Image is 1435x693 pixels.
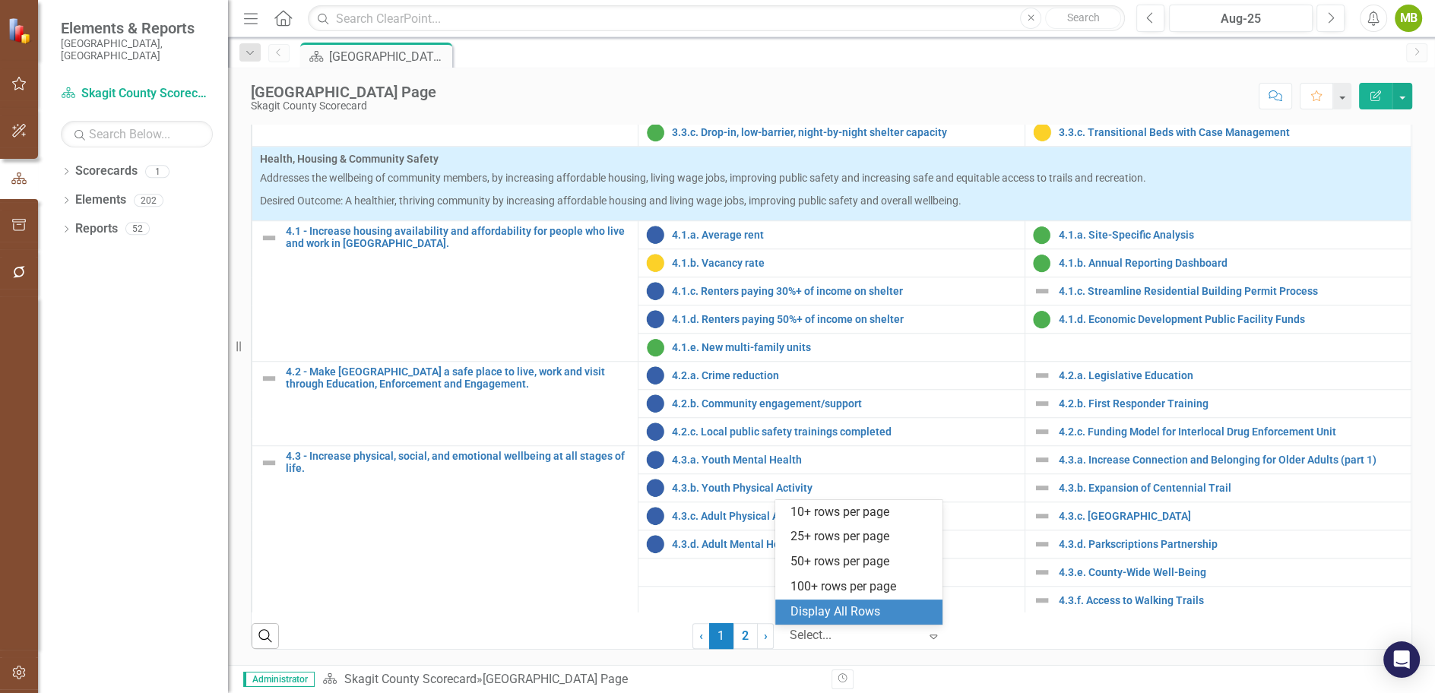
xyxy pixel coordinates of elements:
p: Addresses the wellbeing of community members, by increasing affordable housing, living wage jobs,... [260,170,1403,185]
span: Health, Housing & Community Safety [260,151,1403,166]
a: 4.3.f. Access to Walking Trails [1059,595,1403,606]
a: 3.3.c. Drop-in, low-barrier, night-by-night shelter capacity [672,127,1016,138]
span: 1 [709,623,733,649]
a: 4.1.e. New multi-family units [672,342,1016,353]
img: Not Defined [1033,282,1051,300]
a: 2 [733,623,758,649]
td: Double-Click to Edit Right Click for Context Menu [1025,249,1411,277]
a: 4.1.c. Streamline Residential Building Permit Process [1059,286,1403,297]
td: Double-Click to Edit Right Click for Context Menu [1025,530,1411,559]
img: Not Defined [1033,422,1051,441]
img: No Information [646,282,664,300]
a: Scorecards [75,163,138,180]
span: ‹ [699,628,703,643]
a: Elements [75,191,126,209]
td: Double-Click to Edit Right Click for Context Menu [638,362,1025,390]
td: Double-Click to Edit Right Click for Context Menu [638,530,1025,559]
img: No Information [646,226,664,244]
a: Skagit County Scorecard [344,672,476,686]
div: 25+ rows per page [790,528,933,546]
a: 4.1.b. Vacancy rate [672,258,1016,269]
a: 4.3.c. Adult Physical Activity [672,511,1016,522]
div: Open Intercom Messenger [1383,641,1420,678]
div: 1 [145,165,169,178]
img: Not Defined [1033,591,1051,609]
a: 4.3.d. Adult Mental Health [672,539,1016,550]
span: Elements & Reports [61,19,213,37]
img: No Information [646,535,664,553]
td: Double-Click to Edit Right Click for Context Menu [1025,418,1411,446]
img: Not Defined [260,229,278,247]
a: 4.3.d. Parkscriptions Partnership [1059,539,1403,550]
img: No Information [646,310,664,328]
img: Not Defined [1033,394,1051,413]
td: Double-Click to Edit Right Click for Context Menu [1025,587,1411,615]
img: Not Defined [1033,451,1051,469]
small: [GEOGRAPHIC_DATA], [GEOGRAPHIC_DATA] [61,37,213,62]
div: 52 [125,223,150,236]
td: Double-Click to Edit Right Click for Context Menu [1025,446,1411,474]
img: Caution [1033,123,1051,141]
div: 100+ rows per page [790,578,933,596]
span: Search [1067,11,1100,24]
td: Double-Click to Edit Right Click for Context Menu [1025,221,1411,249]
a: Reports [75,220,118,238]
a: 4.3.e. County-Wide Well-Being [1059,567,1403,578]
input: Search ClearPoint... [308,5,1125,32]
td: Double-Click to Edit [252,147,1411,221]
td: Double-Click to Edit Right Click for Context Menu [1025,119,1411,147]
span: › [764,628,768,643]
img: On Target [1033,226,1051,244]
img: Not Defined [1033,535,1051,553]
td: Double-Click to Edit Right Click for Context Menu [638,334,1025,362]
img: Not Defined [260,454,278,472]
td: Double-Click to Edit Right Click for Context Menu [1025,390,1411,418]
a: 4.1.b. Annual Reporting Dashboard [1059,258,1403,269]
div: Aug-25 [1174,10,1307,28]
td: Double-Click to Edit Right Click for Context Menu [638,474,1025,502]
a: 4.3.c. [GEOGRAPHIC_DATA] [1059,511,1403,522]
td: Double-Click to Edit Right Click for Context Menu [638,418,1025,446]
div: [GEOGRAPHIC_DATA] Page [482,672,627,686]
a: 3.3.c. Transitional Beds with Case Management [1059,127,1403,138]
img: On Target [1033,254,1051,272]
p: Desired Outcome: A healthier, thriving community by increasing affordable housing and living wage... [260,193,1403,208]
img: On Target [646,338,664,356]
a: 4.1 - Increase housing availability and affordability for people who live and work in [GEOGRAPHIC... [286,226,630,249]
td: Double-Click to Edit Right Click for Context Menu [252,362,638,446]
td: Double-Click to Edit Right Click for Context Menu [1025,502,1411,530]
img: No Information [646,366,664,384]
img: No Information [646,507,664,525]
a: 4.2.b. Community engagement/support [672,398,1016,410]
img: No Information [646,422,664,441]
div: 10+ rows per page [790,504,933,521]
img: ClearPoint Strategy [8,17,34,44]
td: Double-Click to Edit Right Click for Context Menu [1025,362,1411,390]
a: 4.2 - Make [GEOGRAPHIC_DATA] a safe place to live, work and visit through Education, Enforcement ... [286,366,630,390]
div: [GEOGRAPHIC_DATA] Page [251,84,436,100]
img: Caution [646,254,664,272]
button: Search [1045,8,1121,29]
img: No Information [646,451,664,469]
img: On Target [646,123,664,141]
a: 4.3.a. Increase Connection and Belonging for Older Adults (part 1) [1059,454,1403,466]
a: 4.1.d. Economic Development Public Facility Funds [1059,314,1403,325]
div: 50+ rows per page [790,553,933,571]
a: 4.2.b. First Responder Training [1059,398,1403,410]
img: No Information [646,394,664,413]
td: Double-Click to Edit Right Click for Context Menu [638,390,1025,418]
img: No Information [646,479,664,497]
td: Double-Click to Edit Right Click for Context Menu [252,446,638,615]
a: Skagit County Scorecard [61,85,213,103]
img: Not Defined [1033,563,1051,581]
button: MB [1395,5,1422,32]
td: Double-Click to Edit Right Click for Context Menu [638,119,1025,147]
div: [GEOGRAPHIC_DATA] Page [329,47,448,66]
img: Not Defined [1033,479,1051,497]
a: 4.1.d. Renters paying 50%+ of income on shelter [672,314,1016,325]
td: Double-Click to Edit Right Click for Context Menu [638,249,1025,277]
a: 4.3.b. Expansion of Centennial Trail [1059,483,1403,494]
div: 202 [134,194,163,207]
td: Double-Click to Edit Right Click for Context Menu [252,221,638,362]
